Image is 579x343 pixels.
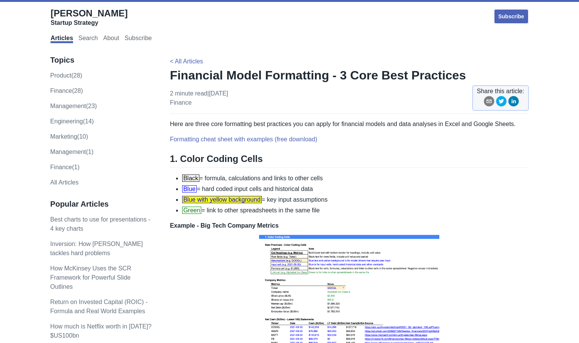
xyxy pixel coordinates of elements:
[170,153,529,168] h2: 1. Color Coding Cells
[51,8,127,27] a: [PERSON_NAME]Startup Strategy
[182,206,529,215] li: = link to other spreadsheets in the same file
[170,99,192,106] a: finance
[182,195,529,204] li: = key input assumptions
[50,179,78,186] a: All Articles
[51,35,73,43] a: Articles
[170,222,279,229] strong: Example - Big Tech Company Metrics
[51,8,127,18] span: [PERSON_NAME]
[50,55,154,65] h3: Topics
[50,216,150,232] a: Best charts to use for presentations - 4 key charts
[78,35,98,43] a: Search
[182,196,262,203] span: Blue with yellow background
[50,164,79,170] a: Finance(1)
[51,19,127,27] div: Startup Strategy
[182,175,199,182] span: Black
[484,96,494,109] button: email
[50,133,88,140] a: marketing(10)
[182,185,197,193] span: Blue
[50,87,83,94] a: finance(28)
[170,120,529,129] p: Here are three core formatting best practices you can apply for financial models and data analyse...
[50,265,131,290] a: How McKinsey Uses the SCR Framework for Powerful Slide Outlines
[125,35,152,43] a: Subscribe
[50,199,154,209] h3: Popular Articles
[50,118,94,125] a: engineering(14)
[182,184,529,194] li: = hard coded input cells and historical data
[50,241,143,256] a: Inversion: How [PERSON_NAME] tackles hard problems
[170,89,228,107] p: 2 minute read | [DATE]
[50,72,82,79] a: product(28)
[103,35,119,43] a: About
[477,87,524,96] span: Share this article:
[182,174,529,183] li: = formula, calculations and links to other cells
[496,96,507,109] button: twitter
[50,299,147,314] a: Return on Invested Capital (ROIC) - Formula and Real World Examples
[170,68,529,83] h1: Financial Model Formatting - 3 Core Best Practices
[508,96,519,109] button: linkedin
[50,323,152,339] a: How much is Netflix worth in [DATE]? $US100bn
[170,136,317,142] a: Formatting cheat sheet with examples (free download)
[170,58,203,65] a: < All Articles
[182,207,201,214] span: Green
[494,9,529,24] a: Subscribe
[50,103,97,109] a: management(23)
[50,149,93,155] a: Management(1)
